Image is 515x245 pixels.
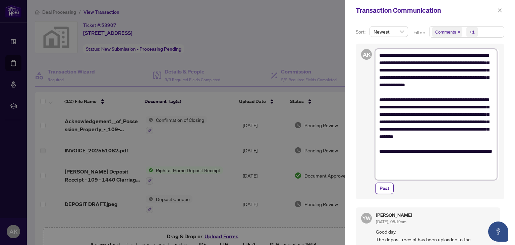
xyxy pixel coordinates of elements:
span: Newest [374,27,404,37]
span: close [498,8,502,13]
span: close [457,30,461,34]
button: Post [375,183,394,194]
h5: [PERSON_NAME] [376,213,412,217]
p: Filter: [413,29,426,36]
span: AK [362,50,370,59]
span: Post [380,183,389,194]
div: +1 [469,29,475,35]
span: Comments [435,29,456,35]
span: [DATE], 08:19pm [376,219,406,224]
button: Open asap [488,222,508,242]
span: Comments [432,27,462,37]
p: Sort: [356,28,367,36]
span: YW [362,214,371,222]
div: Transaction Communication [356,5,496,15]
